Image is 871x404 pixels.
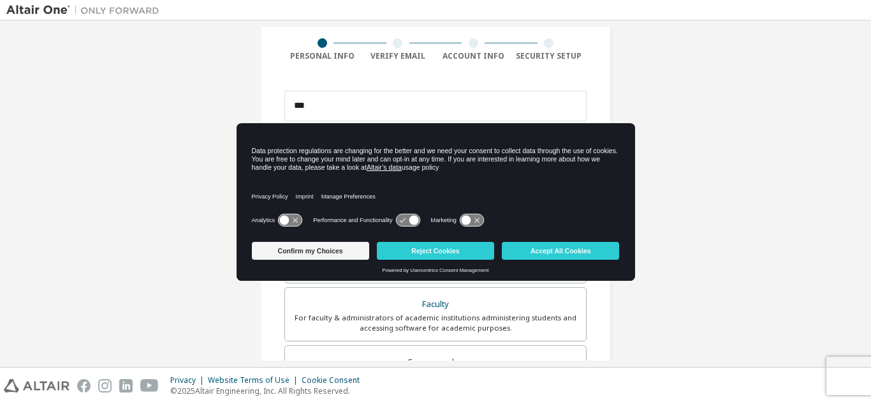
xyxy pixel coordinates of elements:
div: Personal Info [284,51,360,61]
img: linkedin.svg [119,379,133,393]
div: Account Info [435,51,511,61]
div: Security Setup [511,51,587,61]
div: Privacy [170,375,208,385]
div: For faculty & administrators of academic institutions administering students and accessing softwa... [293,313,578,333]
img: facebook.svg [77,379,91,393]
img: Altair One [6,4,166,17]
p: © 2025 Altair Engineering, Inc. All Rights Reserved. [170,385,367,396]
img: altair_logo.svg [4,379,70,393]
div: Cookie Consent [302,375,367,385]
div: Verify Email [360,51,436,61]
div: Faculty [293,296,578,313]
img: youtube.svg [140,379,159,393]
div: Website Terms of Use [208,375,302,385]
div: Everyone else [293,354,578,371]
img: instagram.svg [98,379,112,393]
